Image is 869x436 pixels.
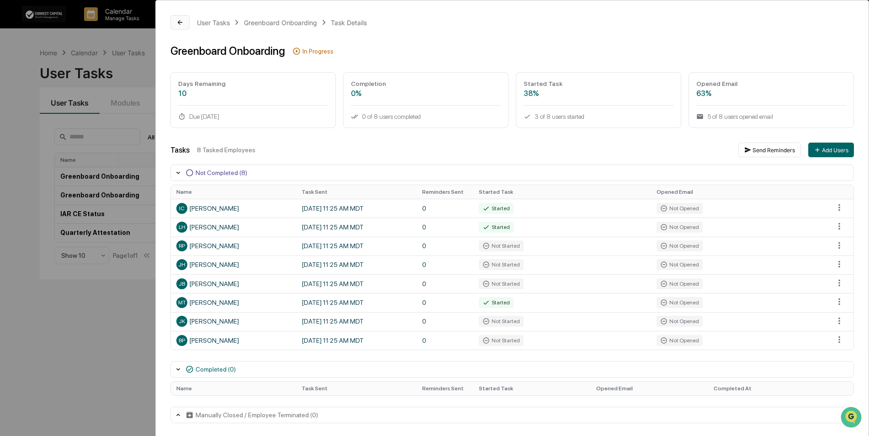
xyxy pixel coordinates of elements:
[9,70,26,86] img: 1746055101610-c473b297-6a78-478c-a979-82029cc54cd1
[696,80,846,87] div: Opened Email
[176,335,291,346] div: [PERSON_NAME]
[179,205,185,212] span: IC
[417,331,473,350] td: 0
[5,112,63,128] a: 🖐️Preclearance
[840,406,864,431] iframe: Open customer support
[657,259,703,270] div: Not Opened
[179,318,185,324] span: JK
[296,255,417,274] td: [DATE] 11:25 AM MDT
[296,274,417,293] td: [DATE] 11:25 AM MDT
[178,299,186,306] span: MT
[170,146,190,154] div: Tasks
[351,89,501,98] div: 0%
[351,80,501,87] div: Completion
[479,335,524,346] div: Not Started
[178,80,328,87] div: Days Remaining
[417,185,473,199] th: Reminders Sent
[657,297,703,308] div: Not Opened
[473,185,651,199] th: Started Task
[64,154,111,162] a: Powered byPylon
[331,19,367,27] div: Task Details
[479,240,524,251] div: Not Started
[9,133,16,141] div: 🔎
[479,316,524,327] div: Not Started
[417,382,473,395] th: Reminders Sent
[296,199,417,218] td: [DATE] 11:25 AM MDT
[417,274,473,293] td: 0
[296,237,417,255] td: [DATE] 11:25 AM MDT
[155,73,166,84] button: Start new chat
[176,278,291,289] div: [PERSON_NAME]
[178,113,328,120] div: Due [DATE]
[63,112,117,128] a: 🗄️Attestations
[178,261,185,268] span: JH
[479,203,514,214] div: Started
[651,185,829,199] th: Opened Email
[5,129,61,145] a: 🔎Data Lookup
[524,80,673,87] div: Started Task
[91,155,111,162] span: Pylon
[179,337,185,344] span: BP
[75,115,113,124] span: Attestations
[657,203,703,214] div: Not Opened
[9,19,166,34] p: How can we help?
[657,278,703,289] div: Not Opened
[696,113,846,120] div: 5 of 8 users opened email
[473,382,591,395] th: Started Task
[197,19,230,27] div: User Tasks
[9,116,16,123] div: 🖐️
[591,382,708,395] th: Opened Email
[18,115,59,124] span: Preclearance
[479,222,514,233] div: Started
[479,259,524,270] div: Not Started
[31,70,150,79] div: Start new chat
[171,185,296,199] th: Name
[196,411,318,419] div: Manually Closed / Employee Terminated (0)
[657,240,703,251] div: Not Opened
[296,293,417,312] td: [DATE] 11:25 AM MDT
[179,243,185,249] span: RP
[176,259,291,270] div: [PERSON_NAME]
[196,366,236,373] div: Completed (0)
[351,113,501,120] div: 0 of 8 users completed
[302,48,334,55] div: In Progress
[66,116,74,123] div: 🗄️
[31,79,116,86] div: We're available if you need us!
[296,185,417,199] th: Task Sent
[176,316,291,327] div: [PERSON_NAME]
[171,382,296,395] th: Name
[479,278,524,289] div: Not Started
[657,335,703,346] div: Not Opened
[18,133,58,142] span: Data Lookup
[708,382,829,395] th: Completed At
[176,297,291,308] div: [PERSON_NAME]
[417,237,473,255] td: 0
[417,312,473,331] td: 0
[170,44,285,58] div: Greenboard Onboarding
[296,382,417,395] th: Task Sent
[417,293,473,312] td: 0
[176,240,291,251] div: [PERSON_NAME]
[176,222,291,233] div: [PERSON_NAME]
[696,89,846,98] div: 63%
[296,331,417,350] td: [DATE] 11:25 AM MDT
[197,146,731,154] div: 8 Tasked Employees
[479,297,514,308] div: Started
[524,89,673,98] div: 38%
[417,218,473,236] td: 0
[417,199,473,218] td: 0
[296,218,417,236] td: [DATE] 11:25 AM MDT
[179,281,185,287] span: JB
[417,255,473,274] td: 0
[244,19,317,27] div: Greenboard Onboarding
[657,316,703,327] div: Not Opened
[524,113,673,120] div: 3 of 8 users started
[178,89,328,98] div: 10
[196,169,247,176] div: Not Completed (8)
[808,143,854,157] button: Add Users
[176,203,291,214] div: [PERSON_NAME]
[179,224,185,230] span: LH
[296,312,417,331] td: [DATE] 11:25 AM MDT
